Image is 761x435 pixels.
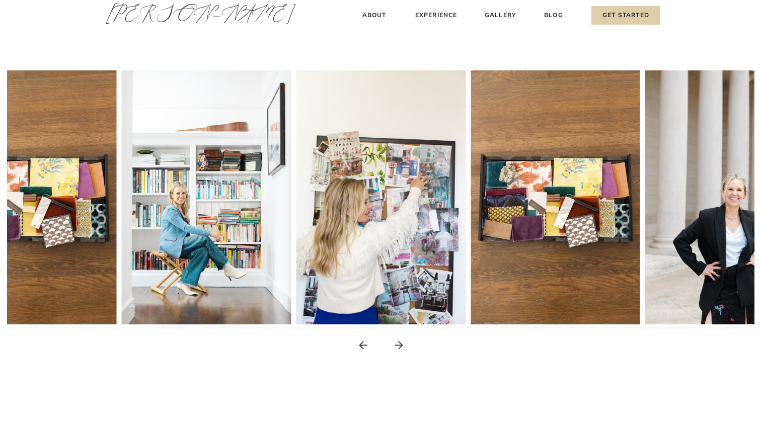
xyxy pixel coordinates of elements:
[484,10,517,21] a: Gallery
[359,10,389,21] a: About
[591,6,660,25] a: Get Started
[542,10,565,21] a: Blog
[414,10,459,21] a: Experience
